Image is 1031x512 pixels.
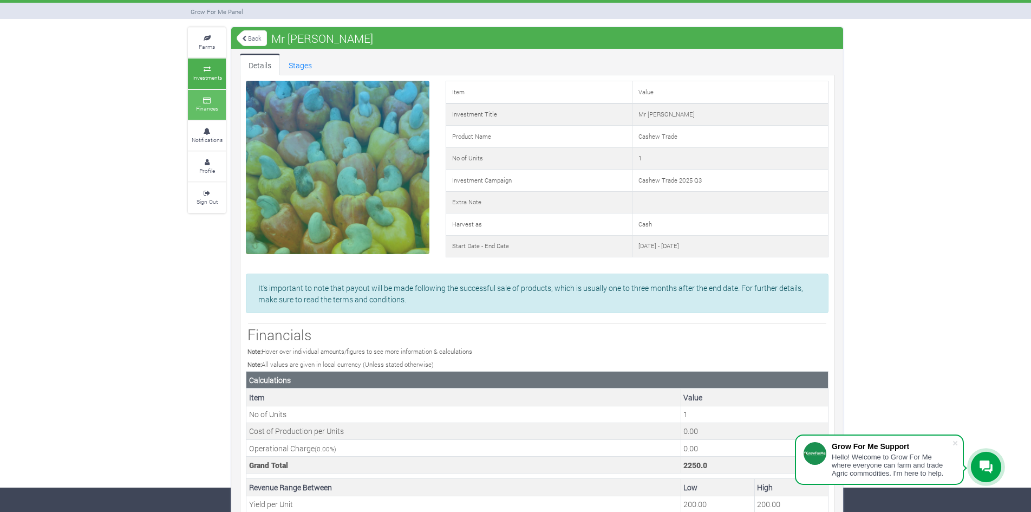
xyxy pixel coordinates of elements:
[249,482,332,492] b: Revenue Range Between
[188,152,226,182] a: Profile
[683,482,697,492] b: Low
[317,445,330,453] span: 0.00
[632,170,828,192] td: Cashew Trade 2025 Q3
[192,136,223,144] small: Notifications
[446,191,632,213] td: Extra Note
[199,43,215,50] small: Farms
[280,54,321,75] a: Stages
[446,126,632,148] td: Product Name
[446,170,632,192] td: Investment Campaign
[632,126,828,148] td: Cashew Trade
[632,103,828,126] td: Mr [PERSON_NAME]
[632,213,828,236] td: Cash
[192,74,222,81] small: Investments
[240,54,280,75] a: Details
[247,347,472,355] small: Hover over individual amounts/figures to see more information & calculations
[681,457,828,474] td: This is the Total Cost. (Units Cost + (Operational Charge * Units Cost)) * No of Units
[315,445,336,453] small: ( %)
[249,392,265,403] b: Item
[446,81,632,103] td: Item
[632,147,828,170] td: 1
[188,121,226,151] a: Notifications
[246,440,681,457] td: Operational Charge
[246,423,681,439] td: Cost of Production per Units
[196,105,218,112] small: Finances
[247,326,827,344] h3: Financials
[832,453,952,477] div: Hello! Welcome to Grow For Me where everyone can farm and trade Agric commodities. I'm here to help.
[247,360,262,368] b: Note:
[188,28,226,57] a: Farms
[247,360,434,368] small: All values are given in local currency (Unless stated otherwise)
[683,392,702,403] b: Value
[188,183,226,212] a: Sign Out
[681,406,828,423] td: This is the number of Units
[446,235,632,257] td: Start Date - End Date
[269,28,376,49] span: Mr [PERSON_NAME]
[757,482,773,492] b: High
[258,282,816,305] p: It's important to note that payout will be made following the successful sale of products, which ...
[446,213,632,236] td: Harvest as
[681,440,828,457] td: This is the operational charge by Grow For Me
[188,90,226,120] a: Finances
[237,29,267,47] a: Back
[247,347,262,355] b: Note:
[199,167,215,174] small: Profile
[832,442,952,451] div: Grow For Me Support
[246,406,681,423] td: No of Units
[446,147,632,170] td: No of Units
[681,423,828,439] td: This is the cost of a Units
[446,103,632,126] td: Investment Title
[191,8,243,16] small: Grow For Me Panel
[188,59,226,88] a: Investments
[632,81,828,103] td: Value
[246,372,828,389] th: Calculations
[632,235,828,257] td: [DATE] - [DATE]
[197,198,218,205] small: Sign Out
[249,460,288,470] b: Grand Total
